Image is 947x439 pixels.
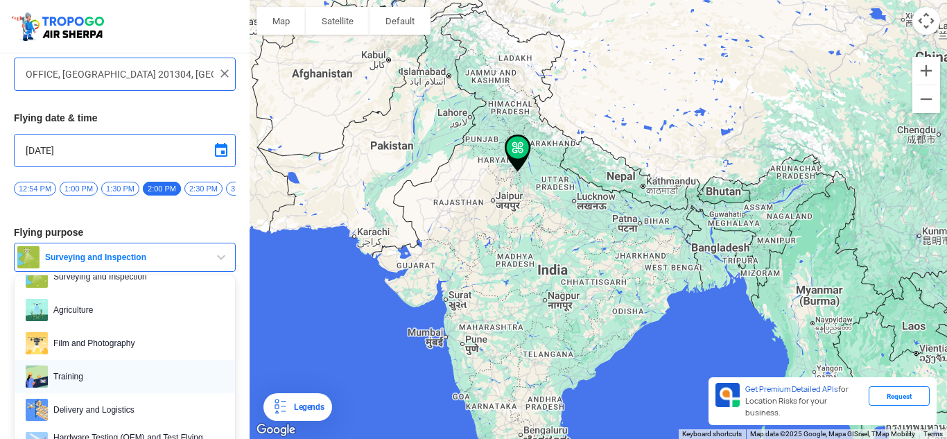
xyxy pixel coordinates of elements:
span: Delivery and Logistics [48,399,224,421]
span: Get Premium Detailed APIs [745,384,838,394]
img: ic_close.png [218,67,232,80]
a: Open this area in Google Maps (opens a new window) [253,421,299,439]
button: Zoom in [912,57,940,85]
img: Google [253,421,299,439]
span: 1:00 PM [60,182,98,196]
button: Surveying and Inspection [14,243,236,272]
h3: Flying date & time [14,113,236,123]
span: Training [48,365,224,388]
span: 2:30 PM [184,182,223,196]
button: Keyboard shortcuts [682,429,742,439]
span: Surveying and Inspection [40,252,213,263]
img: Legends [272,399,288,415]
input: Select Date [26,142,224,159]
img: Premium APIs [715,383,740,407]
button: Show street map [257,7,306,35]
img: ic_tgdronemaps.svg [10,10,109,42]
div: for Location Risks for your business. [740,383,869,420]
div: Request [869,386,930,406]
div: Legends [288,399,324,415]
img: film.png [26,332,48,354]
img: training.png [26,365,48,388]
img: delivery.png [26,399,48,421]
span: Map data ©2025 Google, Mapa GISrael, TMap Mobility [750,430,915,438]
span: 2:00 PM [143,182,181,196]
h3: Flying purpose [14,227,236,237]
button: Show satellite imagery [306,7,370,35]
span: 12:54 PM [14,182,56,196]
span: Agriculture [48,299,224,321]
img: survey.png [26,266,48,288]
img: agri.png [26,299,48,321]
span: Surveying and Inspection [48,266,224,288]
span: 3:00 PM [226,182,264,196]
input: Search your flying location [26,66,214,83]
button: Zoom out [912,85,940,113]
button: Map camera controls [912,7,940,35]
span: Film and Photography [48,332,224,354]
a: Terms [923,430,943,438]
img: survey.png [17,246,40,268]
span: 1:30 PM [101,182,139,196]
